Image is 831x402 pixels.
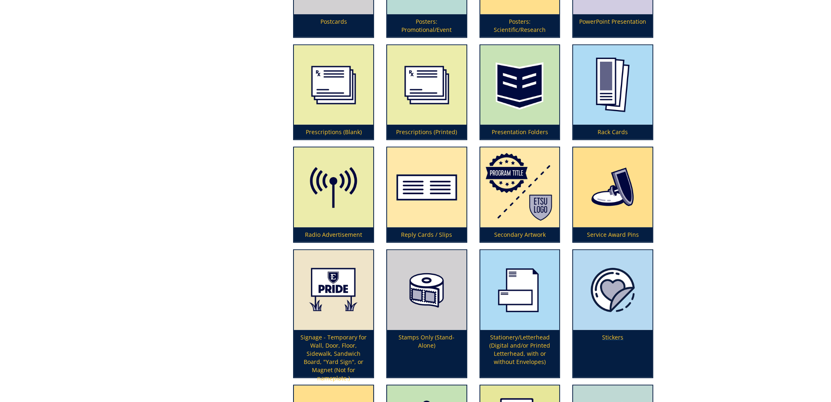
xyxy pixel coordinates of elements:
p: Stationery/Letterhead (Digital and/or Printed Letterhead, with or without Envelopes) [480,330,560,377]
img: folders-5949219d3e5475.27030474.png [480,45,560,125]
img: radio-5a6255f45b2222.66064869.png [294,148,373,227]
img: logo-development-5a32a3cdb5ef66.16397152.png [480,148,560,227]
a: Presentation Folders [480,45,560,140]
img: lapelpin2-5a4e838fd9dad7.57470525.png [573,148,652,227]
a: Stamps Only (Stand-Alone) [387,250,466,377]
p: Prescriptions (Printed) [387,125,466,139]
p: Posters: Promotional/Event [387,14,466,37]
p: Stickers [573,330,652,377]
p: PowerPoint Presentation [573,14,652,37]
a: Rack Cards [573,45,652,140]
p: Service Award Pins [573,227,652,242]
p: Signage - Temporary for Wall, Door, Floor, Sidewalk, Sandwich Board, "Yard Sign", or Magnet (Not ... [294,330,373,377]
img: stamps-59494cead5e902.98720607.png [387,250,466,330]
img: reply-cards-598393db32d673.34949246.png [387,148,466,227]
p: Stamps Only (Stand-Alone) [387,330,466,377]
p: Posters: Scientific/Research [480,14,560,37]
a: Radio Advertisement [294,148,373,242]
a: Stickers [573,250,652,377]
a: Prescriptions (Blank) [294,45,373,140]
img: rack-cards-59492a653cf634.38175772.png [573,45,652,125]
a: Service Award Pins [573,148,652,242]
p: Radio Advertisement [294,227,373,242]
p: Postcards [294,14,373,37]
a: Stationery/Letterhead (Digital and/or Printed Letterhead, with or without Envelopes) [480,250,560,377]
img: signage--temporary-59a74a8170e074.78038680.png [294,250,373,330]
p: Rack Cards [573,125,652,139]
p: Secondary Artwork [480,227,560,242]
p: Presentation Folders [480,125,560,139]
a: Reply Cards / Slips [387,148,466,242]
img: prescription-pads-594929dacd5317.41259872.png [387,45,466,125]
a: Secondary Artwork [480,148,560,242]
img: letterhead-5949259c4d0423.28022678.png [480,250,560,330]
p: Reply Cards / Slips [387,227,466,242]
p: Prescriptions (Blank) [294,125,373,139]
img: blank%20prescriptions-655685b7a02444.91910750.png [294,45,373,125]
img: certificateseal-604bc8dddce728.49481014.png [573,250,652,330]
a: Signage - Temporary for Wall, Door, Floor, Sidewalk, Sandwich Board, "Yard Sign", or Magnet (Not ... [294,250,373,377]
a: Prescriptions (Printed) [387,45,466,140]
